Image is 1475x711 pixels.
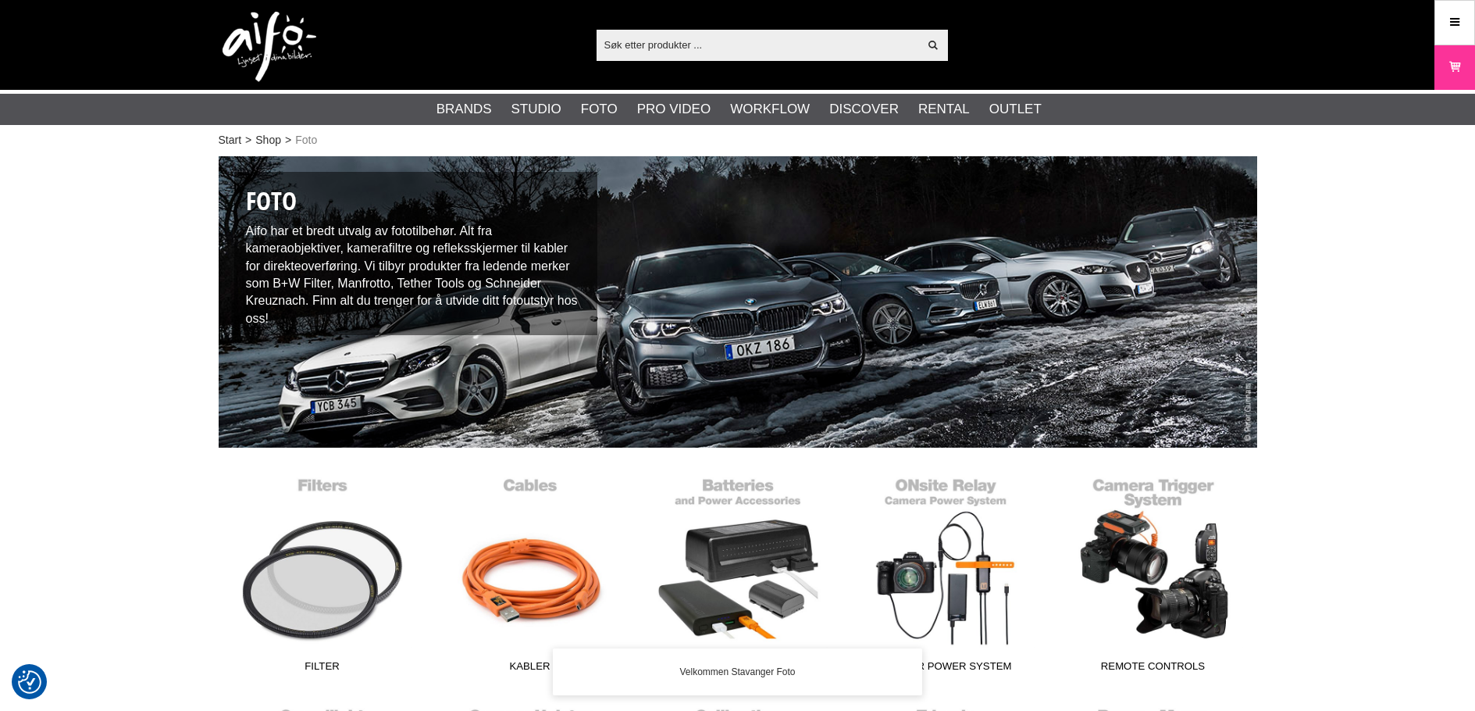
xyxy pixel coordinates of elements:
[295,132,317,148] span: Foto
[637,99,711,120] a: Pro Video
[285,132,291,148] span: >
[918,99,970,120] a: Rental
[246,184,586,219] h1: Foto
[597,33,919,56] input: Søk etter produkter ...
[436,99,492,120] a: Brands
[245,132,251,148] span: >
[511,99,561,120] a: Studio
[223,12,316,82] img: logo.png
[426,469,634,680] a: Kabler
[255,132,281,148] a: Shop
[234,172,598,335] div: Aifo har et bredt utvalg av fototilbehør. Alt fra kameraobjektiver, kamerafiltre og refleksskjerm...
[829,99,899,120] a: Discover
[581,99,618,120] a: Foto
[730,99,810,120] a: Workflow
[426,659,634,680] span: Kabler
[634,469,842,680] a: Batterier og ladere
[842,659,1049,680] span: ONsiter Power System
[989,99,1042,120] a: Outlet
[18,670,41,694] img: Revisit consent button
[219,156,1257,448] img: Fotoutstyr /Photographer Peter Gunnars
[219,469,426,680] a: Filter
[219,659,426,680] span: Filter
[1049,659,1257,680] span: Remote Controls
[679,665,795,679] span: Velkommen Stavanger Foto
[842,469,1049,680] a: ONsiter Power System
[1049,469,1257,680] a: Remote Controls
[219,132,242,148] a: Start
[18,668,41,696] button: Samtykkepreferanser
